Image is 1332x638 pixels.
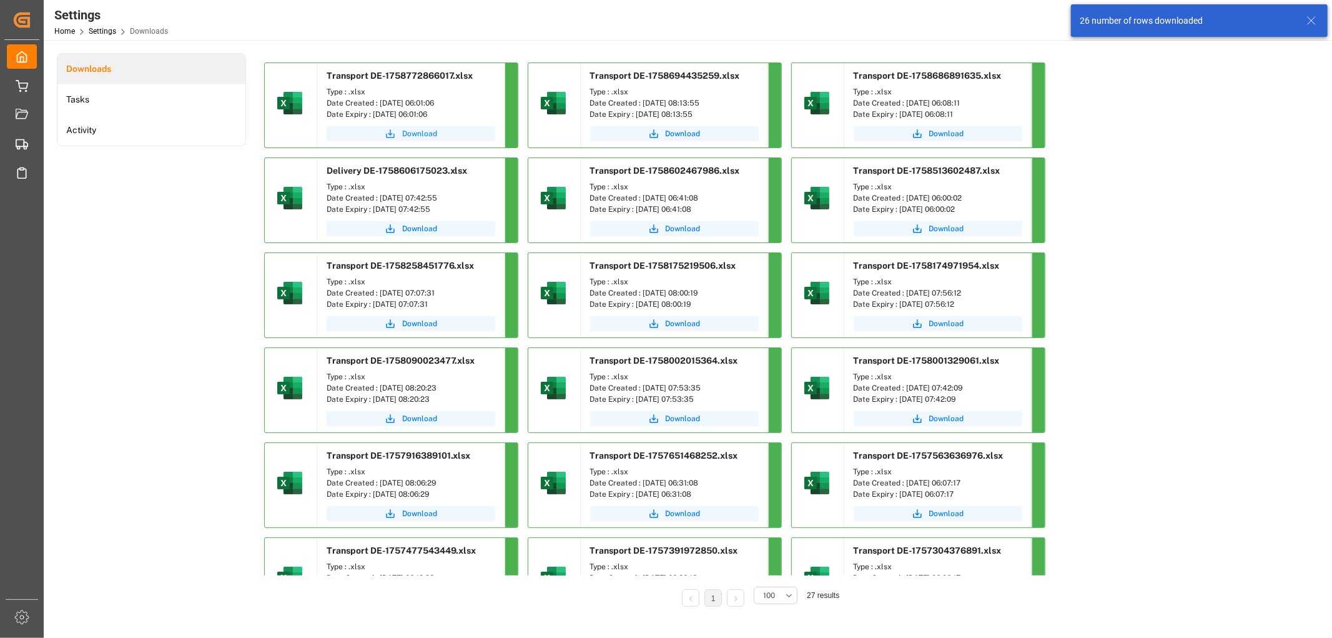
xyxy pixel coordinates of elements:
[538,278,568,308] img: microsoft-excel-2019--v1.png
[275,183,305,213] img: microsoft-excel-2019--v1.png
[590,97,759,109] div: Date Created : [DATE] 08:13:55
[327,489,495,500] div: Date Expiry : [DATE] 08:06:29
[327,299,495,310] div: Date Expiry : [DATE] 07:07:31
[802,563,832,593] img: microsoft-excel-2019--v1.png
[854,71,1002,81] span: Transport DE-1758686891635.xlsx
[854,451,1004,461] span: Transport DE-1757563636976.xlsx
[854,287,1022,299] div: Date Created : [DATE] 07:56:12
[854,181,1022,192] div: Type : .xlsx
[666,223,701,234] span: Download
[327,451,471,461] span: Transport DE-1757916389101.xlsx
[538,183,568,213] img: microsoft-excel-2019--v1.png
[854,411,1022,426] a: Download
[54,27,75,36] a: Home
[327,71,473,81] span: Transport DE-1758772866017.xlsx
[590,299,759,310] div: Date Expiry : [DATE] 08:00:19
[590,356,738,366] span: Transport DE-1758002015364.xlsx
[590,411,759,426] button: Download
[727,589,744,607] li: Next Page
[89,27,116,36] a: Settings
[704,589,722,607] li: 1
[854,221,1022,236] a: Download
[57,115,245,146] a: Activity
[275,563,305,593] img: microsoft-excel-2019--v1.png
[802,88,832,118] img: microsoft-excel-2019--v1.png
[854,299,1022,310] div: Date Expiry : [DATE] 07:56:12
[666,318,701,329] span: Download
[275,373,305,403] img: microsoft-excel-2019--v1.png
[590,394,759,405] div: Date Expiry : [DATE] 07:53:35
[590,166,740,176] span: Transport DE-1758602467986.xlsx
[327,572,495,584] div: Date Created : [DATE] 06:12:23
[327,126,495,141] button: Download
[327,411,495,426] button: Download
[854,166,1000,176] span: Transport DE-1758513602487.xlsx
[802,373,832,403] img: microsoft-excel-2019--v1.png
[590,109,759,120] div: Date Expiry : [DATE] 08:13:55
[590,506,759,521] a: Download
[929,318,964,329] span: Download
[327,546,476,556] span: Transport DE-1757477543449.xlsx
[854,572,1022,584] div: Date Created : [DATE] 06:06:17
[854,97,1022,109] div: Date Created : [DATE] 06:08:11
[327,109,495,120] div: Date Expiry : [DATE] 06:01:06
[327,394,495,405] div: Date Expiry : [DATE] 08:20:23
[854,506,1022,521] button: Download
[666,508,701,519] span: Download
[590,371,759,382] div: Type : .xlsx
[402,508,437,519] span: Download
[327,261,475,271] span: Transport DE-1758258451776.xlsx
[327,477,495,489] div: Date Created : [DATE] 08:06:29
[1080,14,1295,27] div: 26 number of rows downloaded
[327,506,495,521] button: Download
[275,468,305,498] img: microsoft-excel-2019--v1.png
[807,591,839,600] span: 27 results
[327,221,495,236] a: Download
[590,276,759,287] div: Type : .xlsx
[854,394,1022,405] div: Date Expiry : [DATE] 07:42:09
[763,590,775,601] span: 100
[682,589,699,607] li: Previous Page
[854,192,1022,204] div: Date Created : [DATE] 06:00:02
[327,356,475,366] span: Transport DE-1758090023477.xlsx
[590,204,759,215] div: Date Expiry : [DATE] 06:41:08
[590,221,759,236] button: Download
[327,86,495,97] div: Type : .xlsx
[854,316,1022,331] button: Download
[327,97,495,109] div: Date Created : [DATE] 06:01:06
[854,371,1022,382] div: Type : .xlsx
[57,84,245,115] a: Tasks
[402,223,437,234] span: Download
[590,382,759,394] div: Date Created : [DATE] 07:53:35
[538,373,568,403] img: microsoft-excel-2019--v1.png
[590,489,759,500] div: Date Expiry : [DATE] 06:31:08
[327,276,495,287] div: Type : .xlsx
[802,183,832,213] img: microsoft-excel-2019--v1.png
[854,466,1022,477] div: Type : .xlsx
[590,466,759,477] div: Type : .xlsx
[327,181,495,192] div: Type : .xlsx
[590,86,759,97] div: Type : .xlsx
[538,88,568,118] img: microsoft-excel-2019--v1.png
[327,316,495,331] button: Download
[57,54,245,84] a: Downloads
[590,71,740,81] span: Transport DE-1758694435259.xlsx
[327,204,495,215] div: Date Expiry : [DATE] 07:42:55
[327,466,495,477] div: Type : .xlsx
[854,382,1022,394] div: Date Created : [DATE] 07:42:09
[538,468,568,498] img: microsoft-excel-2019--v1.png
[402,128,437,139] span: Download
[854,204,1022,215] div: Date Expiry : [DATE] 06:00:02
[327,166,468,176] span: Delivery DE-1758606175023.xlsx
[854,126,1022,141] button: Download
[590,126,759,141] button: Download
